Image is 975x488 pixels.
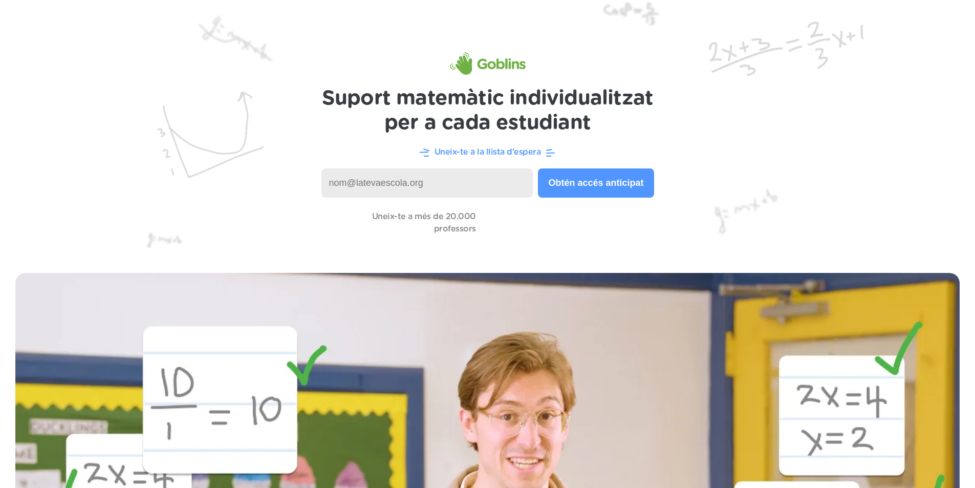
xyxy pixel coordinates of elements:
font: Suport matemàtic individualitzat [322,88,653,109]
font: professors [434,225,476,233]
input: nom@latevaescola.org [321,168,533,198]
font: per a cada estudiant [384,113,591,133]
font: Uneix-te a la llista d'espera [435,148,541,156]
button: Obtén accés anticipat [538,168,654,198]
font: Obtén accés anticipat [548,178,643,188]
font: Uneix-te a més de 20.000 [372,213,476,221]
